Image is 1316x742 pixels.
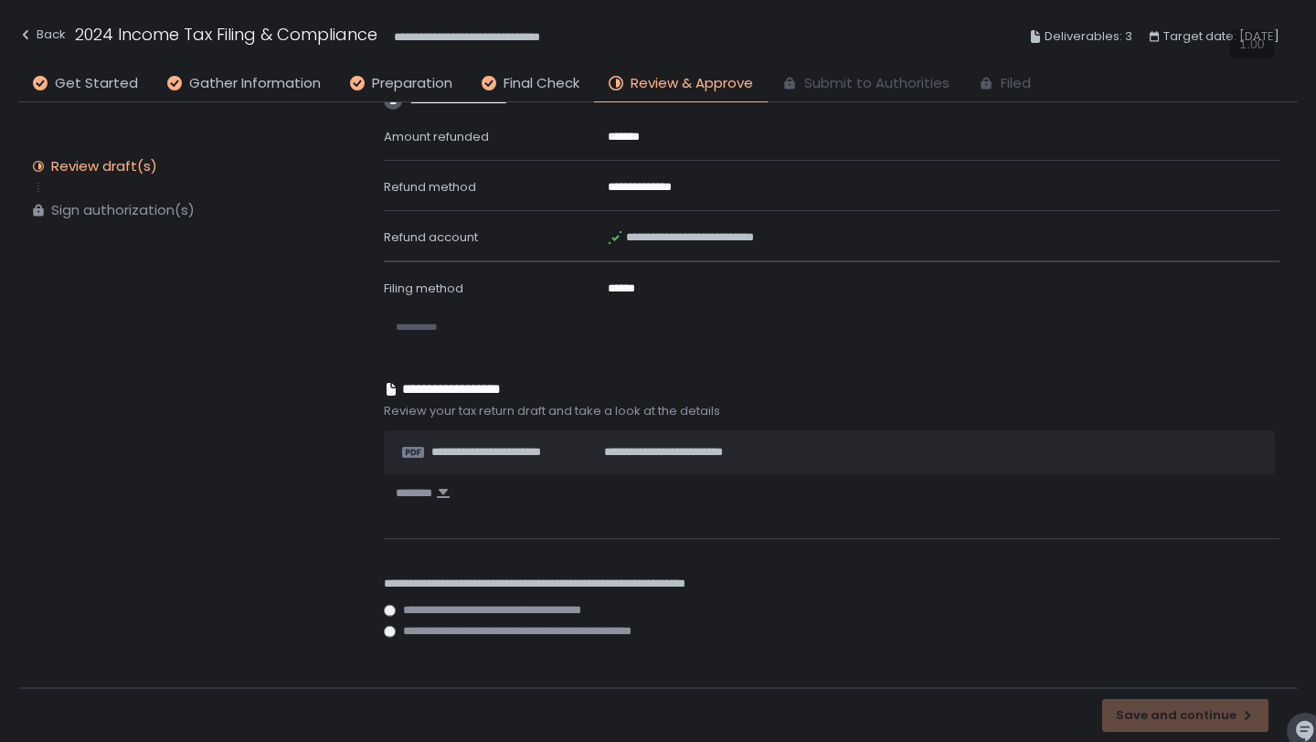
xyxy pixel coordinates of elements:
span: Deliverables: 3 [1045,26,1132,48]
span: Refund account [384,228,478,246]
span: Submit to Authorities [804,73,950,94]
div: Sign authorization(s) [51,201,195,219]
span: Get Started [55,73,138,94]
span: Target date: [DATE] [1163,26,1279,48]
span: Review & Approve [631,73,753,94]
button: Back [18,22,66,52]
span: Gather Information [189,73,321,94]
h1: 2024 Income Tax Filing & Compliance [75,22,377,47]
div: Back [18,24,66,46]
span: Amount refunded [384,128,489,145]
span: Refund method [384,178,476,196]
span: Filed [1001,73,1031,94]
span: Filing method [384,280,463,297]
span: Review your tax return draft and take a look at the details [384,403,1279,419]
span: Preparation [372,73,452,94]
div: Review draft(s) [51,157,157,175]
span: Final Check [504,73,579,94]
